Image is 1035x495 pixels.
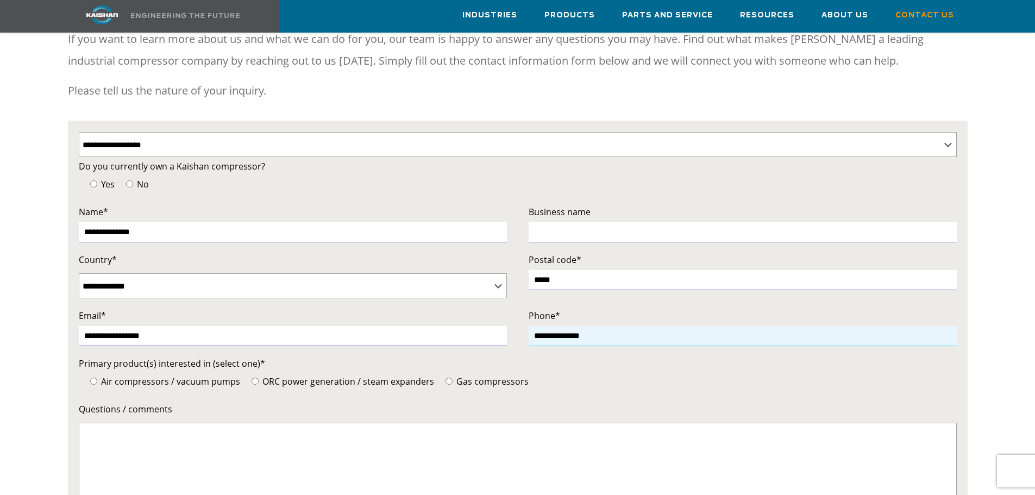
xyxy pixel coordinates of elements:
[454,375,529,387] span: Gas compressors
[544,1,595,30] a: Products
[252,378,259,385] input: ORC power generation / steam expanders
[622,1,713,30] a: Parts and Service
[462,1,517,30] a: Industries
[79,308,507,323] label: Email*
[79,402,957,417] label: Questions / comments
[529,252,957,267] label: Postal code*
[895,9,954,22] span: Contact Us
[79,356,957,371] label: Primary product(s) interested in (select one)*
[895,1,954,30] a: Contact Us
[135,178,149,190] span: No
[99,178,115,190] span: Yes
[126,180,133,187] input: No
[61,5,143,24] img: kaishan logo
[68,80,968,102] p: Please tell us the nature of your inquiry.
[68,28,968,72] p: If you want to learn more about us and what we can do for you, our team is happy to answer any qu...
[260,375,434,387] span: ORC power generation / steam expanders
[529,204,957,220] label: Business name
[90,378,97,385] input: Air compressors / vacuum pumps
[79,252,507,267] label: Country*
[79,159,957,174] label: Do you currently own a Kaishan compressor?
[90,180,97,187] input: Yes
[131,13,240,18] img: Engineering the future
[821,1,868,30] a: About Us
[79,204,507,220] label: Name*
[462,9,517,22] span: Industries
[740,1,794,30] a: Resources
[529,308,957,323] label: Phone*
[446,378,453,385] input: Gas compressors
[821,9,868,22] span: About Us
[544,9,595,22] span: Products
[622,9,713,22] span: Parts and Service
[99,375,240,387] span: Air compressors / vacuum pumps
[740,9,794,22] span: Resources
